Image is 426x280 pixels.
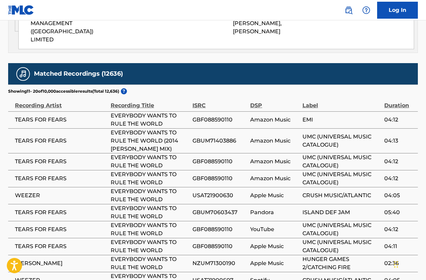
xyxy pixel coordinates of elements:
span: EVERYBODY WANTS TO RULE THE WORLD [111,221,189,238]
div: Help [359,3,373,17]
span: Amazon Music [250,137,299,145]
span: TEARS FOR FEARS [15,157,107,166]
span: ? [121,88,127,94]
span: UMC (UNIVERSAL MUSIC CATALOGUE) [302,221,381,238]
span: 04:12 [384,157,414,166]
span: 04:13 [384,137,414,145]
span: GBF088590110 [192,116,247,124]
span: GBF088590110 [192,174,247,183]
span: GBF088590110 [192,157,247,166]
span: HUNGER GAMES 2/CATCHING FIRE [302,255,381,272]
span: GBUM71403886 [192,137,247,145]
span: EVERYBODY WANTS TO RULE THE WORLD [111,112,189,128]
span: GBUM70603437 [192,208,247,217]
span: EVERYBODY WANTS TO RULE THE WORLD (2014 [PERSON_NAME] MIX) [111,129,189,153]
span: [PERSON_NAME] [15,259,107,267]
div: Drag [394,254,398,275]
img: MLC Logo [8,5,34,15]
span: TEARS FOR FEARS [15,242,107,250]
div: Recording Title [111,94,189,110]
div: Duration [384,94,414,110]
span: EVERYBODY WANTS TO RULE THE WORLD [111,187,189,204]
span: Amazon Music [250,174,299,183]
span: NZUM71300190 [192,259,247,267]
span: UMC (UNIVERSAL MUSIC CATALOGUE) [302,238,381,255]
span: UMC (UNIVERSAL MUSIC CATALOGUE) [302,133,381,149]
span: 04:12 [384,225,414,234]
span: EVERYBODY WANTS TO RULE THE WORLD [111,238,189,255]
h5: Matched Recordings (12636) [34,70,123,78]
span: Amazon Music [250,116,299,124]
span: 04:12 [384,174,414,183]
span: TEARS FOR FEARS [15,174,107,183]
div: Label [302,94,381,110]
span: Apple Music [250,259,299,267]
span: EVERYBODY WANTS TO RULE THE WORLD [111,255,189,272]
a: Public Search [342,3,355,17]
span: 05:40 [384,208,414,217]
img: help [362,6,370,14]
span: Apple Music [250,191,299,200]
span: Pandora [250,208,299,217]
span: TEARS FOR FEARS [15,116,107,124]
p: Showing 11 - 20 of 10,000 accessible results (Total 12,636 ) [8,88,119,94]
img: search [345,6,353,14]
span: EMI [302,116,381,124]
span: BMG RIGHTS MANAGEMENT ([GEOGRAPHIC_DATA]) LIMITED [31,11,107,44]
span: GBF088590110 [192,225,247,234]
div: DSP [250,94,299,110]
div: ISRC [192,94,247,110]
span: GBF088590110 [192,242,247,250]
iframe: Chat Widget [392,247,426,280]
span: 04:11 [384,242,414,250]
span: UMC (UNIVERSAL MUSIC CATALOGUE) [302,170,381,187]
span: YouTube [250,225,299,234]
span: EVERYBODY WANTS TO RULE THE WORLD [111,170,189,187]
img: Matched Recordings [19,70,27,78]
span: [PERSON_NAME], [PERSON_NAME], [PERSON_NAME] [233,12,282,35]
span: 04:05 [384,191,414,200]
span: WEEZER [15,191,107,200]
span: EVERYBODY WANTS TO RULE THE WORLD [111,153,189,170]
span: UMC (UNIVERSAL MUSIC CATALOGUE) [302,153,381,170]
span: EVERYBODY WANTS TO RULE THE WORLD [111,204,189,221]
span: TEARS FOR FEARS [15,225,107,234]
span: USAT21900630 [192,191,247,200]
span: 04:12 [384,116,414,124]
span: CRUSH MUSIC/ATLANTIC [302,191,381,200]
span: TEARS FOR FEARS [15,208,107,217]
div: Recording Artist [15,94,107,110]
span: 02:36 [384,259,414,267]
span: ISLAND DEF JAM [302,208,381,217]
span: Amazon Music [250,157,299,166]
a: Log In [377,2,418,19]
span: Apple Music [250,242,299,250]
span: TEARS FOR FEARS [15,137,107,145]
